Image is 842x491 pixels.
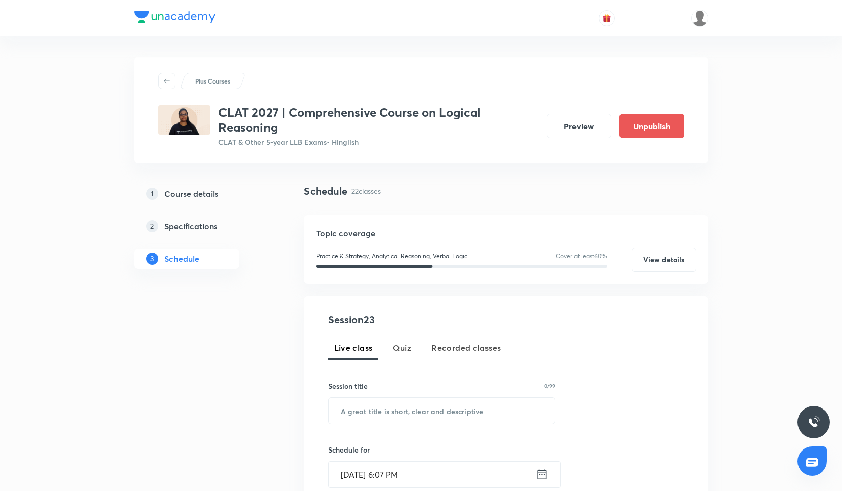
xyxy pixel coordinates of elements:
[431,342,501,354] span: Recorded classes
[632,248,696,272] button: View details
[691,10,708,27] img: Samridhya Pal
[328,312,513,328] h4: Session 23
[134,11,215,26] a: Company Logo
[316,252,467,261] p: Practice & Strategy, Analytical Reasoning, Verbal Logic
[146,188,158,200] p: 1
[195,76,230,86] p: Plus Courses
[316,227,696,239] h5: Topic coverage
[556,252,607,261] p: Cover at least 60 %
[164,188,218,200] h5: Course details
[158,105,210,135] img: B8765122-0612-4131-98C8-68CFC207118C_plus.png
[393,342,412,354] span: Quiz
[351,186,381,196] p: 22 classes
[134,216,272,236] a: 2Specifications
[304,184,347,199] h4: Schedule
[164,220,217,232] h5: Specifications
[808,416,820,428] img: ttu
[134,11,215,23] img: Company Logo
[146,220,158,232] p: 2
[334,342,373,354] span: Live class
[619,114,684,138] button: Unpublish
[218,137,539,147] p: CLAT & Other 5-year LLB Exams • Hinglish
[146,253,158,265] p: 3
[599,10,615,26] button: avatar
[134,184,272,204] a: 1Course details
[218,105,539,135] h3: CLAT 2027 | Comprehensive Course on Logical Reasoning
[547,114,611,138] button: Preview
[602,14,611,23] img: avatar
[328,444,556,455] h6: Schedule for
[328,381,368,391] h6: Session title
[544,383,555,388] p: 0/99
[329,398,555,424] input: A great title is short, clear and descriptive
[164,253,199,265] h5: Schedule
